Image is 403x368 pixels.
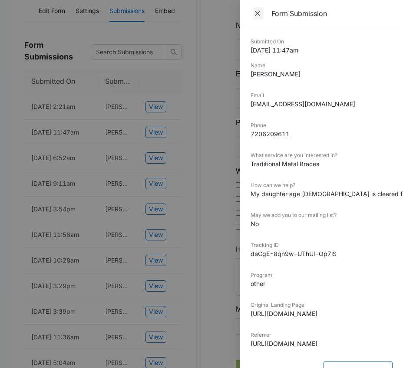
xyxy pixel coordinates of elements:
[7,154,116,161] span: What service are you interested in?
[7,105,27,113] span: Phone
[7,57,24,64] span: Email
[251,7,266,20] button: Close
[16,208,63,219] label: General Inquiry
[16,181,90,191] label: Traditional Clear Braces
[7,232,64,240] span: How can we help?
[251,62,393,69] dt: Name
[251,309,393,318] dd: [URL][DOMAIN_NAME]
[251,271,393,279] dt: Program
[251,92,393,99] dt: Email
[271,9,393,18] div: Form Submission
[251,301,393,309] dt: Original Landing Page
[251,151,393,159] dt: What service are you interested in?
[251,38,393,46] dt: Submitted On
[251,122,393,129] dt: Phone
[13,351,34,358] span: Submit
[251,99,393,108] dd: [EMAIL_ADDRESS][DOMAIN_NAME]
[253,7,264,20] span: Close
[7,8,26,16] span: Name
[251,339,393,348] dd: [URL][DOMAIN_NAME]
[7,346,40,363] button: Submit
[251,279,393,288] dd: other
[251,211,393,219] dt: May we add you to our mailing list?
[251,241,393,249] dt: Tracking ID
[251,331,393,339] dt: Referrer
[251,46,393,55] dd: [DATE] 11:47am
[251,159,393,168] dd: Traditional Metal Braces
[16,194,72,205] label: [MEDICAL_DATA]
[251,249,393,258] dd: deCgE-8qn9w-UThUl-Op7lS
[7,292,116,299] span: May we add you to our mailing list?
[251,181,393,189] dt: How can we help?
[251,219,393,228] dd: No
[7,323,123,339] small: You agree to receive future emails and understand you may opt-out at any time
[16,167,90,177] label: Traditional Metal Braces
[251,69,393,79] dd: [PERSON_NAME]
[251,129,393,138] dd: 7206209611
[251,189,393,198] dd: My daughter age [DEMOGRAPHIC_DATA] is cleared for braces from her dentist. We have insurance.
